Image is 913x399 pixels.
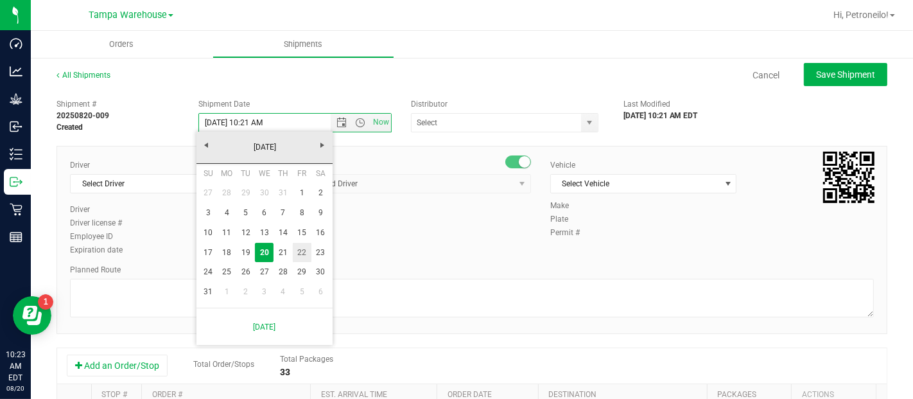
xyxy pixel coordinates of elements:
[57,71,110,80] a: All Shipments
[311,223,330,243] a: 16
[311,262,330,282] a: 30
[274,262,292,282] a: 28
[255,282,274,302] a: 3
[70,159,90,171] label: Driver
[236,262,255,282] a: 26
[57,123,83,132] strong: Created
[236,282,255,302] a: 2
[804,63,887,86] button: Save Shipment
[6,384,25,393] p: 08/20
[152,390,182,399] a: Order #
[370,113,392,132] span: Set Current date
[551,175,720,193] span: Select Vehicle
[816,69,875,80] span: Save Shipment
[274,164,292,183] th: Thursday
[321,390,387,399] a: Est. arrival time
[199,262,218,282] a: 24
[213,31,394,58] a: Shipments
[10,120,22,133] inline-svg: Inbound
[311,243,330,263] a: 23
[274,203,292,223] a: 7
[199,223,218,243] a: 10
[101,390,127,399] a: Stop #
[193,360,254,369] span: Total Order/Stops
[10,203,22,216] inline-svg: Retail
[198,98,250,110] label: Shipment Date
[13,296,51,335] iframe: Resource center
[89,10,167,21] span: Tampa Warehouse
[57,111,109,120] strong: 20250820-009
[280,367,290,377] strong: 33
[267,39,340,50] span: Shipments
[38,294,53,310] iframe: Resource center unread badge
[236,223,255,243] a: 12
[10,148,22,161] inline-svg: Inventory
[255,243,274,263] a: 20
[293,243,311,263] a: 22
[623,111,698,120] strong: [DATE] 10:21 AM EDT
[448,390,492,399] a: Order date
[623,98,670,110] label: Last Modified
[70,217,134,229] label: Driver license #
[71,175,240,193] span: Select Driver
[255,203,274,223] a: 6
[255,243,274,263] td: Current focused date is 8/20/2025
[550,213,589,225] label: Plate
[218,223,236,243] a: 11
[236,243,255,263] a: 19
[349,118,371,128] span: Open the time view
[549,390,597,399] a: Destination
[311,203,330,223] a: 9
[236,183,255,203] a: 29
[218,203,236,223] a: 4
[70,265,121,274] span: Planned Route
[752,69,779,82] a: Cancel
[255,164,274,183] th: Wednesday
[293,183,311,203] a: 1
[236,164,255,183] th: Tuesday
[311,183,330,203] a: 2
[311,282,330,302] a: 6
[823,152,874,203] qrcode: 20250820-009
[313,135,333,155] a: Next
[70,231,134,242] label: Employee ID
[199,183,218,203] a: 27
[6,349,25,384] p: 10:23 AM EDT
[218,262,236,282] a: 25
[823,152,874,203] img: Scan me!
[10,93,22,105] inline-svg: Grow
[10,37,22,50] inline-svg: Dashboard
[92,39,152,50] span: Orders
[293,282,311,302] a: 5
[70,244,134,256] label: Expiration date
[10,65,22,78] inline-svg: Analytics
[274,183,292,203] a: 31
[57,98,179,110] span: Shipment #
[31,31,213,58] a: Orders
[274,223,292,243] a: 14
[10,175,22,188] inline-svg: Outbound
[196,135,216,155] a: Previous
[10,231,22,244] inline-svg: Reports
[720,175,736,193] span: select
[199,203,218,223] a: 3
[255,262,274,282] a: 27
[70,204,134,215] label: Driver
[199,282,218,302] a: 31
[550,159,575,171] label: Vehicle
[255,183,274,203] a: 30
[274,282,292,302] a: 4
[218,282,236,302] a: 1
[550,227,589,238] label: Permit #
[274,243,292,263] a: 21
[67,355,168,377] button: Add an Order/Stop
[218,183,236,203] a: 28
[199,164,218,183] th: Sunday
[293,203,311,223] a: 8
[311,164,330,183] th: Saturday
[581,114,597,132] span: select
[717,390,756,399] a: Packages
[280,355,333,364] span: Total Packages
[331,118,352,128] span: Open the date view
